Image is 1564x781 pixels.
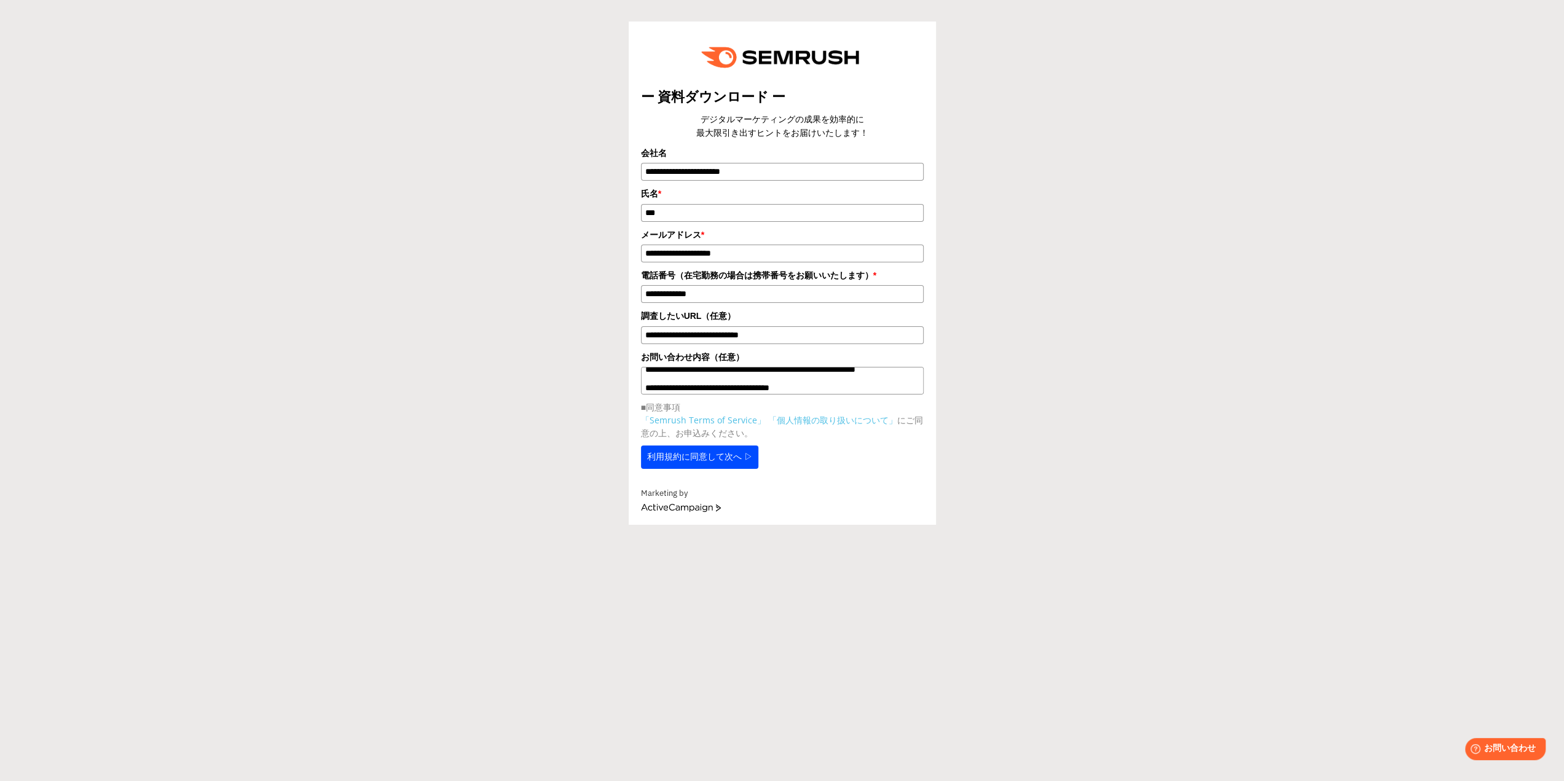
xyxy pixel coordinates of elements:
[768,414,897,426] a: 「個人情報の取り扱いについて」
[1455,733,1550,767] iframe: Help widget launcher
[641,87,924,106] title: ー 資料ダウンロード ー
[641,401,924,414] p: ■同意事項
[641,112,924,140] center: デジタルマーケティングの成果を効率的に 最大限引き出すヒントをお届けいたします！
[693,34,872,81] img: e6a379fe-ca9f-484e-8561-e79cf3a04b3f.png
[641,228,924,241] label: メールアドレス
[641,445,759,469] button: 利用規約に同意して次へ ▷
[641,146,924,160] label: 会社名
[641,309,924,323] label: 調査したいURL（任意）
[641,350,924,364] label: お問い合わせ内容（任意）
[641,414,924,439] p: にご同意の上、お申込みください。
[641,414,766,426] a: 「Semrush Terms of Service」
[641,487,924,500] div: Marketing by
[641,269,924,282] label: 電話番号（在宅勤務の場合は携帯番号をお願いいたします）
[641,187,924,200] label: 氏名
